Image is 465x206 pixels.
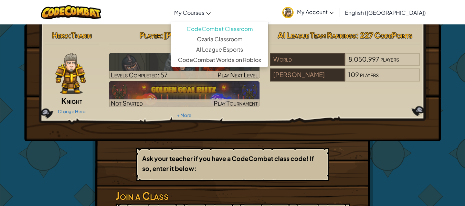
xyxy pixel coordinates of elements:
a: CodeCombat Classroom [171,24,268,34]
h3: Join a Class [116,188,350,204]
span: My Account [297,8,334,15]
img: avatar [282,7,294,18]
a: English ([GEOGRAPHIC_DATA]) [341,3,429,22]
span: Player [140,30,161,40]
span: Not Started [111,99,143,107]
a: [PERSON_NAME]109players [270,75,420,83]
span: [PERSON_NAME] [163,30,229,40]
span: Tharin [71,30,92,40]
a: World8,050,997players [270,59,420,67]
span: Knight [61,96,82,106]
a: Not StartedPlay Tournament [109,81,260,107]
img: CS1 [109,53,260,79]
div: [PERSON_NAME] [270,68,345,82]
span: Play Tournament [214,99,258,107]
span: My Courses [174,9,204,16]
div: World [270,53,345,66]
a: My Courses [171,3,214,22]
img: Golden Goal [109,81,260,107]
span: Levels Completed: 57 [111,71,168,79]
span: Play Next Level [218,71,258,79]
span: : 227 CodePoints [356,30,412,40]
span: 8,050,997 [348,55,379,63]
img: knight-pose.png [55,53,86,94]
a: AI League Esports [171,44,268,55]
span: players [360,71,379,78]
a: CodeCombat Worlds on Roblox [171,55,268,65]
img: CodeCombat logo [41,5,101,19]
span: : [161,30,163,40]
h3: CS1 [109,55,260,70]
a: Play Next Level [109,53,260,79]
span: AI League Team Rankings [278,30,356,40]
span: : [68,30,71,40]
span: 109 [348,71,359,78]
a: Change Hero [58,109,86,114]
a: My Account [279,1,337,23]
b: Ask your teacher if you have a CodeCombat class code! If so, enter it below: [142,154,314,172]
span: Hero [52,30,68,40]
span: English ([GEOGRAPHIC_DATA]) [345,9,426,16]
a: + More [177,112,191,118]
span: players [380,55,399,63]
a: Ozaria Classroom [171,34,268,44]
